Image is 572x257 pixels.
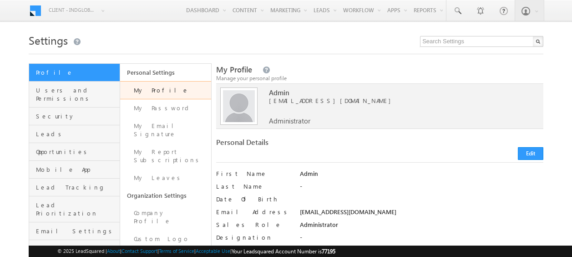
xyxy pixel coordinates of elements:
[269,88,531,97] span: Admin
[120,99,211,117] a: My Password
[36,165,117,174] span: Mobile App
[107,248,120,254] a: About
[216,182,292,190] label: Last Name
[300,208,543,221] div: [EMAIL_ADDRESS][DOMAIN_NAME]
[29,33,68,47] span: Settings
[232,248,335,255] span: Your Leadsquared Account Number is
[269,97,531,105] span: [EMAIL_ADDRESS][DOMAIN_NAME]
[29,143,120,161] a: Opportunities
[29,108,120,125] a: Security
[300,221,543,233] div: Administrator
[36,227,117,235] span: Email Settings
[518,147,543,160] button: Edit
[29,64,120,82] a: Profile
[29,179,120,196] a: Lead Tracking
[120,169,211,187] a: My Leaves
[216,138,376,151] div: Personal Details
[121,248,157,254] a: Contact Support
[216,208,292,216] label: Email Address
[300,182,543,195] div: -
[120,187,211,204] a: Organization Settings
[36,148,117,156] span: Opportunities
[216,195,292,203] label: Date Of Birth
[29,222,120,240] a: Email Settings
[216,74,544,82] div: Manage your personal profile
[159,248,194,254] a: Terms of Service
[216,170,292,178] label: First Name
[216,233,292,242] label: Designation
[29,196,120,222] a: Lead Prioritization
[300,233,543,246] div: -
[120,64,211,81] a: Personal Settings
[420,36,543,47] input: Search Settings
[322,248,335,255] span: 77195
[36,183,117,191] span: Lead Tracking
[36,86,117,103] span: Users and Permissions
[36,68,117,77] span: Profile
[216,221,292,229] label: Sales Role
[300,170,543,182] div: Admin
[36,112,117,120] span: Security
[36,201,117,217] span: Lead Prioritization
[120,230,211,248] a: Custom Logo
[120,143,211,169] a: My Report Subscriptions
[196,248,230,254] a: Acceptable Use
[49,5,96,15] span: Client - indglobal2 (77195)
[120,117,211,143] a: My Email Signature
[36,130,117,138] span: Leads
[216,64,252,75] span: My Profile
[29,161,120,179] a: Mobile App
[120,204,211,230] a: Company Profile
[120,81,211,99] a: My Profile
[269,117,310,125] span: Administrator
[29,82,120,108] a: Users and Permissions
[57,247,335,256] span: © 2025 LeadSquared | | | | |
[29,125,120,143] a: Leads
